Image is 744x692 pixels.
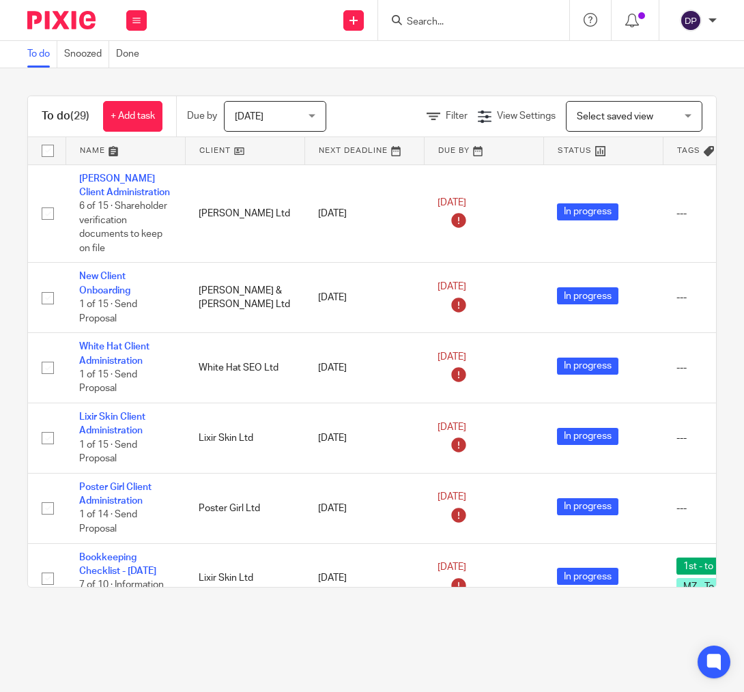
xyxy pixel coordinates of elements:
[557,358,618,375] span: In progress
[79,510,137,534] span: 1 of 14 · Send Proposal
[497,111,556,121] span: View Settings
[557,203,618,220] span: In progress
[79,174,170,197] a: [PERSON_NAME] Client Administration
[677,147,700,154] span: Tags
[438,352,466,362] span: [DATE]
[79,482,152,506] a: Poster Girl Client Administration
[577,112,653,121] span: Select saved view
[79,553,156,576] a: Bookkeeping Checklist - [DATE]
[304,543,424,614] td: [DATE]
[185,473,304,543] td: Poster Girl Ltd
[557,287,618,304] span: In progress
[79,300,137,323] span: 1 of 15 · Send Proposal
[27,11,96,29] img: Pixie
[79,440,137,464] span: 1 of 15 · Send Proposal
[438,282,466,291] span: [DATE]
[79,580,164,604] span: 7 of 10 · Information Request
[438,562,466,572] span: [DATE]
[185,333,304,403] td: White Hat SEO Ltd
[116,41,146,68] a: Done
[185,263,304,333] td: [PERSON_NAME] & [PERSON_NAME] Ltd
[185,543,304,614] td: Lixir Skin Ltd
[304,164,424,263] td: [DATE]
[438,493,466,502] span: [DATE]
[187,109,217,123] p: Due by
[438,198,466,207] span: [DATE]
[42,109,89,124] h1: To do
[79,412,145,435] a: Lixir Skin Client Administration
[79,201,167,253] span: 6 of 15 · Shareholder verification documents to keep on file
[79,272,130,295] a: New Client Onboarding
[304,333,424,403] td: [DATE]
[27,41,57,68] a: To do
[185,164,304,263] td: [PERSON_NAME] Ltd
[304,263,424,333] td: [DATE]
[680,10,702,31] img: svg%3E
[405,16,528,29] input: Search
[557,428,618,445] span: In progress
[304,403,424,474] td: [DATE]
[79,342,149,365] a: White Hat Client Administration
[304,473,424,543] td: [DATE]
[557,568,618,585] span: In progress
[79,370,137,394] span: 1 of 15 · Send Proposal
[235,112,263,121] span: [DATE]
[185,403,304,474] td: Lixir Skin Ltd
[103,101,162,132] a: + Add task
[446,111,468,121] span: Filter
[70,111,89,121] span: (29)
[64,41,109,68] a: Snoozed
[557,498,618,515] span: In progress
[438,422,466,432] span: [DATE]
